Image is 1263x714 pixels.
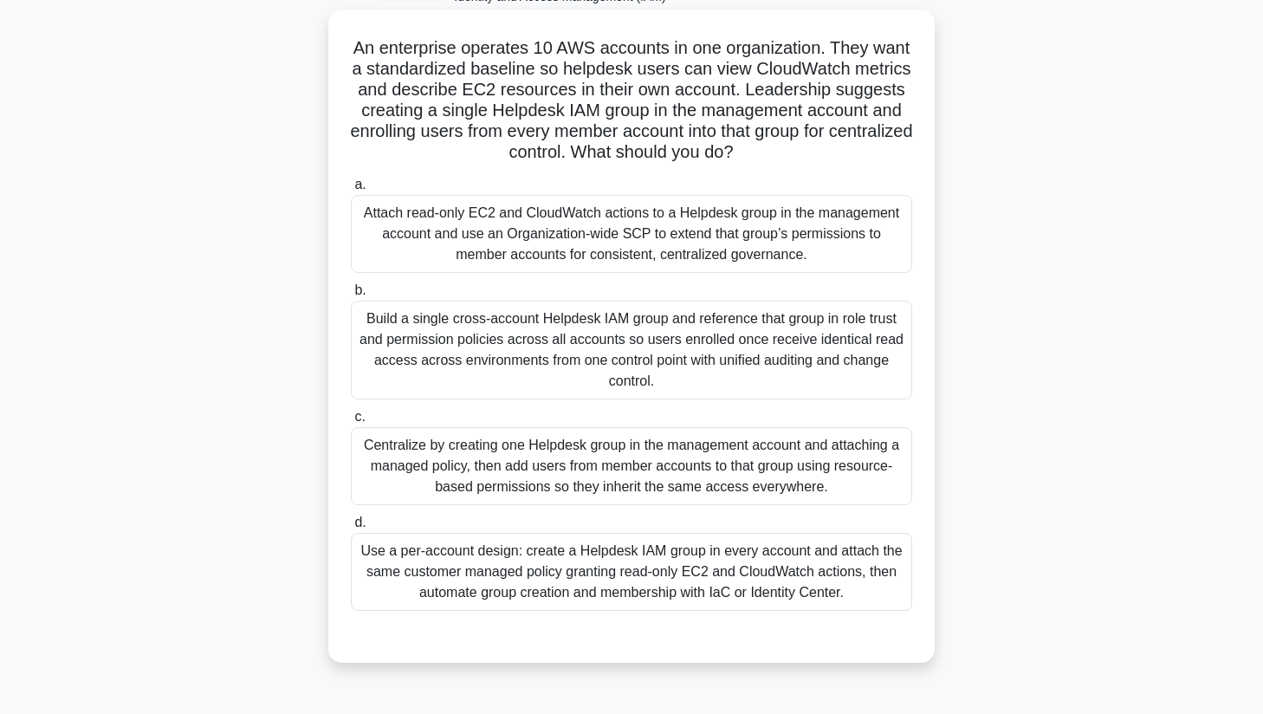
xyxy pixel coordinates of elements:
span: d. [354,515,366,529]
div: Centralize by creating one Helpdesk group in the management account and attaching a managed polic... [351,427,912,505]
div: Attach read-only EC2 and CloudWatch actions to a Helpdesk group in the management account and use... [351,195,912,273]
span: c. [354,409,365,424]
div: Use a per-account design: create a Helpdesk IAM group in every account and attach the same custom... [351,533,912,611]
span: a. [354,177,366,191]
span: b. [354,282,366,297]
h5: An enterprise operates 10 AWS accounts in one organization. They want a standardized baseline so ... [349,37,914,164]
div: Build a single cross-account Helpdesk IAM group and reference that group in role trust and permis... [351,301,912,399]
